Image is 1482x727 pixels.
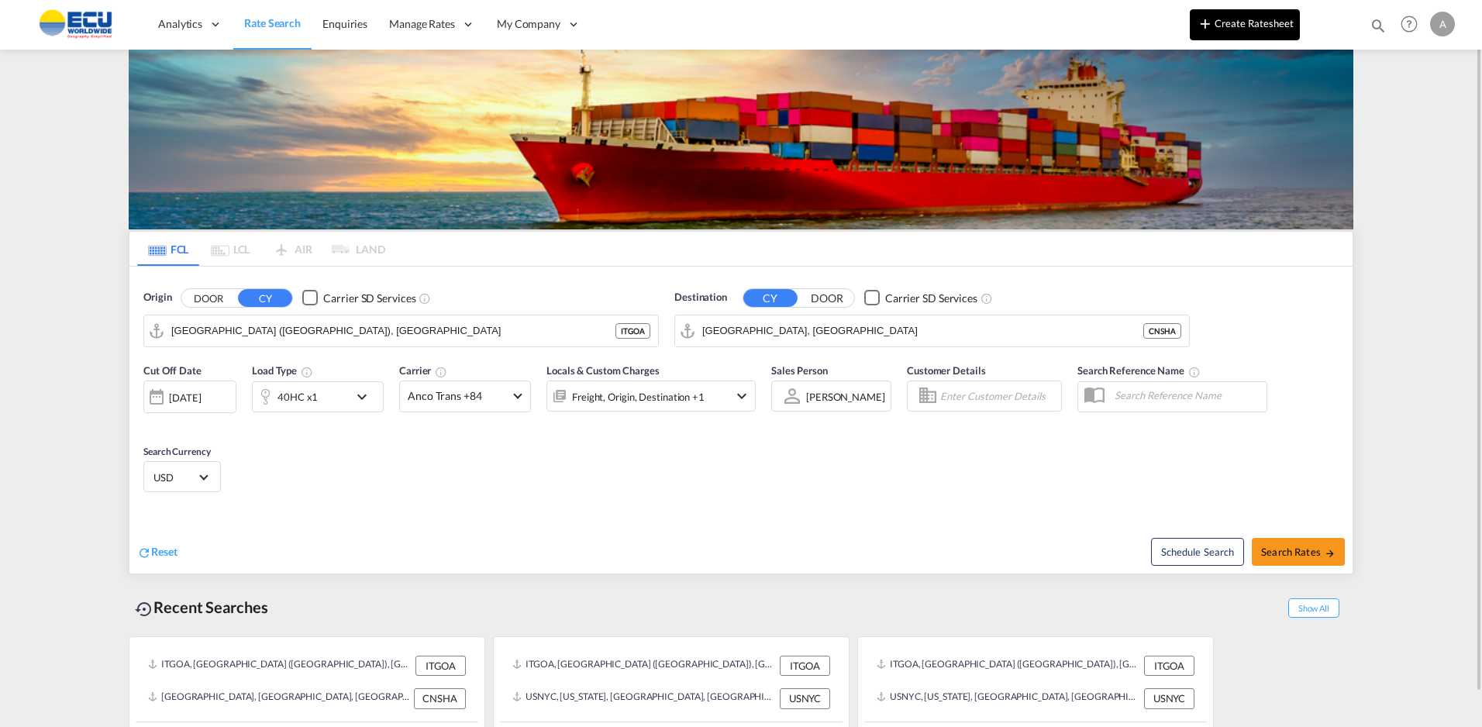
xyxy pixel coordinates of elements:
div: Recent Searches [129,590,274,625]
md-checkbox: Checkbox No Ink [302,290,415,306]
md-pagination-wrapper: Use the left and right arrow keys to navigate between tabs [137,232,385,266]
div: icon-refreshReset [137,544,177,561]
div: ITGOA [615,323,650,339]
button: Search Ratesicon-arrow-right [1252,538,1345,566]
md-icon: Unchecked: Search for CY (Container Yard) services for all selected carriers.Checked : Search for... [981,292,993,305]
input: Search by Port [702,319,1143,343]
md-tab-item: FCL [137,232,199,266]
div: Help [1396,11,1430,39]
div: ITGOA, Genova (Genoa), Italy, Southern Europe, Europe [877,656,1140,676]
div: icon-magnify [1370,17,1387,40]
md-input-container: Genova (Genoa), ITGOA [144,315,658,346]
span: Help [1396,11,1422,37]
span: Enquiries [322,17,367,30]
md-icon: icon-arrow-right [1325,548,1336,559]
md-checkbox: Checkbox No Ink [864,290,977,306]
div: ITGOA [415,656,466,676]
md-icon: icon-chevron-down [732,387,751,405]
div: ITGOA, Genova (Genoa), Italy, Southern Europe, Europe [512,656,776,676]
div: USNYC, New York, NY, United States, North America, Americas [877,688,1140,708]
span: Origin [143,290,171,305]
span: Carrier [399,364,447,377]
md-icon: icon-chevron-down [353,388,379,406]
md-icon: icon-plus 400-fg [1196,14,1215,33]
div: Carrier SD Services [885,291,977,306]
div: CNSHA [1143,323,1181,339]
div: ITGOA [780,656,830,676]
div: 40HC x1 [277,386,318,408]
button: CY [238,289,292,307]
span: My Company [497,16,560,32]
input: Search Reference Name [1107,384,1267,407]
div: Origin DOOR CY Checkbox No InkUnchecked: Search for CY (Container Yard) services for all selected... [129,267,1353,574]
span: Destination [674,290,727,305]
span: Load Type [252,364,313,377]
div: A [1430,12,1455,36]
span: Manage Rates [389,16,455,32]
span: Search Currency [143,446,211,457]
md-input-container: Shanghai, CNSHA [675,315,1189,346]
div: Carrier SD Services [323,291,415,306]
span: Sales Person [771,364,828,377]
img: 6cccb1402a9411edb762cf9624ab9cda.png [23,7,128,42]
md-icon: icon-backup-restore [135,600,153,618]
md-icon: The selected Trucker/Carrierwill be displayed in the rate results If the rates are from another f... [435,366,447,378]
span: Locals & Custom Charges [546,364,660,377]
span: Analytics [158,16,202,32]
md-select: Sales Person: Andrea Tumiati [805,385,887,408]
div: ITGOA [1144,656,1194,676]
button: DOOR [181,289,236,307]
md-icon: icon-information-outline [301,366,313,378]
md-icon: icon-magnify [1370,17,1387,34]
span: Search Rates [1261,546,1336,558]
div: Freight Origin Destination Factory Stuffing [572,386,705,408]
div: 40HC x1icon-chevron-down [252,381,384,412]
md-icon: icon-refresh [137,546,151,560]
div: CNSHA [414,688,466,708]
div: ITGOA, Genova (Genoa), Italy, Southern Europe, Europe [148,656,412,676]
div: CNSHA, Shanghai, China, Greater China & Far East Asia, Asia Pacific [148,688,410,708]
button: icon-plus 400-fgCreate Ratesheet [1190,9,1300,40]
span: Reset [151,545,177,558]
span: Search Reference Name [1077,364,1201,377]
md-icon: Unchecked: Search for CY (Container Yard) services for all selected carriers.Checked : Search for... [419,292,431,305]
button: CY [743,289,798,307]
span: Show All [1288,598,1339,618]
div: USNYC [1144,688,1194,708]
md-icon: Your search will be saved by the below given name [1188,366,1201,378]
div: USNYC [780,688,830,708]
button: DOOR [800,289,854,307]
img: LCL+%26+FCL+BACKGROUND.png [129,50,1353,229]
span: Customer Details [907,364,985,377]
md-select: Select Currency: $ USDUnited States Dollar [152,466,212,488]
input: Search by Port [171,319,615,343]
div: USNYC, New York, NY, United States, North America, Americas [512,688,776,708]
md-datepicker: Select [143,412,155,432]
button: Note: By default Schedule search will only considerorigin ports, destination ports and cut off da... [1151,538,1244,566]
div: Freight Origin Destination Factory Stuffingicon-chevron-down [546,381,756,412]
div: [DATE] [143,381,236,413]
span: Cut Off Date [143,364,202,377]
input: Enter Customer Details [940,384,1056,408]
span: Rate Search [244,16,301,29]
div: [PERSON_NAME] [806,391,885,403]
span: Anco Trans +84 [408,388,508,404]
span: USD [153,470,197,484]
div: [DATE] [169,391,201,405]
